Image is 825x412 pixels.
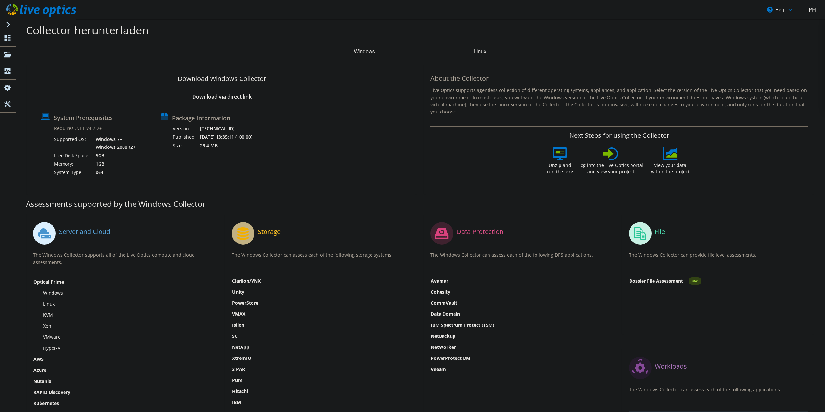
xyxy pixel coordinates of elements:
[431,333,455,339] strong: NetBackup
[578,160,643,175] label: Log into the Live Optics portal and view your project
[200,133,261,141] td: [DATE] 13:35:11 (+00:00)
[232,278,261,284] strong: Clariion/VNX
[91,151,137,160] td: 5GB
[33,345,60,351] label: Hyper-V
[91,135,137,151] td: Windows 7+ Windows 2008R2+
[431,300,457,306] strong: CommVault
[456,229,503,235] label: Data Protection
[172,133,200,141] td: Published:
[431,355,470,361] strong: PowerProtect DM
[54,151,91,160] td: Free Disk Space:
[430,75,808,82] h2: About the Collector
[172,124,200,133] td: Version:
[422,44,538,59] button: Linux
[307,44,422,59] button: Windows
[692,279,698,283] tspan: NEW!
[431,311,460,317] strong: Data Domain
[33,334,61,340] label: VMware
[33,290,63,296] label: Windows
[59,229,110,235] label: Server and Cloud
[33,252,212,266] p: The Windows Collector supports all of the Live Optics compute and cloud assessments.
[431,344,456,350] strong: NetWorker
[232,300,258,306] strong: PowerStore
[232,355,251,361] strong: XtremIO
[54,125,102,132] label: Requires .NET V4.7.2+
[232,289,244,295] strong: Unity
[33,69,411,88] a: Download Windows Collector
[26,23,149,38] label: Collector herunterladen
[26,201,206,207] label: Assessments supported by the Windows Collector
[33,400,59,406] strong: Kubernetes
[569,132,669,139] label: Next Steps for using the Collector
[232,311,245,317] strong: VMAX
[192,93,252,100] a: Download via direct link
[430,87,808,115] p: Live Optics supports agentless collection of different operating systems, appliances, and applica...
[33,378,51,384] strong: Nutanix
[545,160,575,175] label: Unzip and run the .exe
[431,366,446,372] strong: Veeam
[232,252,411,265] p: The Windows Collector can assess each of the following storage systems.
[431,278,448,284] strong: Avamar
[91,160,137,168] td: 1GB
[232,377,242,383] strong: Pure
[629,278,683,284] strong: Dossier File Assessment
[33,356,44,362] strong: AWS
[33,279,64,285] strong: Optical Prime
[54,135,91,151] td: Supported OS:
[431,289,450,295] strong: Cohesity
[629,386,808,399] p: The Windows Collector can assess each of the following applications.
[232,388,248,394] strong: Hitachi
[655,363,687,370] label: Workloads
[33,312,53,318] label: KVM
[172,141,200,150] td: Size:
[54,168,91,177] td: System Type:
[54,160,91,168] td: Memory:
[232,399,241,405] strong: IBM
[431,322,494,328] strong: IBM Spectrum Protect (TSM)
[33,389,70,395] strong: RAPID Discovery
[172,115,230,121] label: Package Information
[655,229,665,235] label: File
[91,168,137,177] td: x64
[232,366,245,372] strong: 3 PAR
[232,333,238,339] strong: SC
[807,5,818,15] span: PH
[629,252,808,265] p: The Windows Collector can provide file level assessments.
[200,141,261,150] td: 29.4 MB
[647,160,693,175] label: View your data within the project
[33,301,55,307] label: Linux
[33,323,51,329] label: Xen
[33,367,46,373] strong: Azure
[430,252,610,265] p: The Windows Collector can assess each of the following DPS applications.
[232,344,249,350] strong: NetApp
[232,322,244,328] strong: Isilon
[258,229,281,235] label: Storage
[200,124,261,133] td: [TECHNICAL_ID]
[767,7,773,13] svg: \n
[54,114,113,121] label: System Prerequisites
